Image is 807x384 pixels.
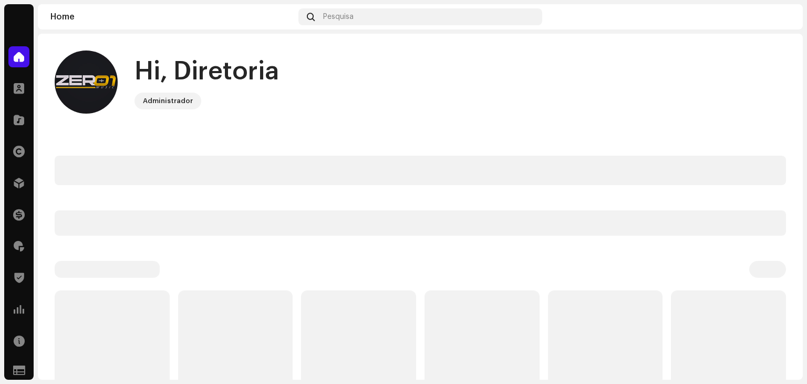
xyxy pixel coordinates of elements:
div: Hi, Diretoria [134,55,279,88]
span: Pesquisa [323,13,354,21]
img: d5fcb490-8619-486f-abee-f37e7aa619ed [55,50,118,114]
img: d5fcb490-8619-486f-abee-f37e7aa619ed [773,8,790,25]
div: Administrador [143,95,193,107]
div: Home [50,13,294,21]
